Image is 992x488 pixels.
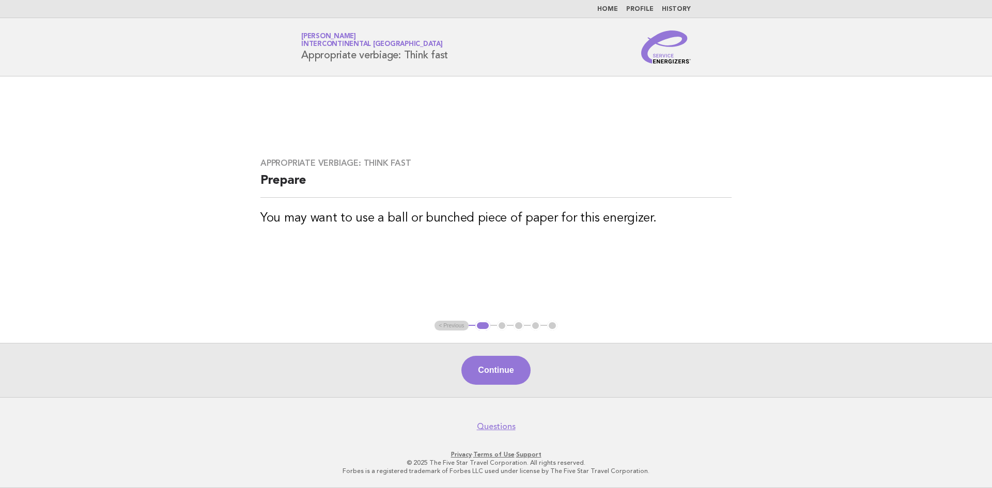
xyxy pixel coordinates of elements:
[301,34,448,60] h1: Appropriate verbiage: Think fast
[477,421,516,432] a: Questions
[451,451,472,458] a: Privacy
[461,356,530,385] button: Continue
[260,158,732,168] h3: Appropriate verbiage: Think fast
[301,33,443,48] a: [PERSON_NAME]InterContinental [GEOGRAPHIC_DATA]
[662,6,691,12] a: History
[597,6,618,12] a: Home
[475,321,490,331] button: 1
[301,41,443,48] span: InterContinental [GEOGRAPHIC_DATA]
[473,451,515,458] a: Terms of Use
[180,467,812,475] p: Forbes is a registered trademark of Forbes LLC used under license by The Five Star Travel Corpora...
[516,451,541,458] a: Support
[626,6,654,12] a: Profile
[260,210,732,227] h3: You may want to use a ball or bunched piece of paper for this energizer.
[260,172,732,198] h2: Prepare
[180,459,812,467] p: © 2025 The Five Star Travel Corporation. All rights reserved.
[641,30,691,64] img: Service Energizers
[180,450,812,459] p: · ·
